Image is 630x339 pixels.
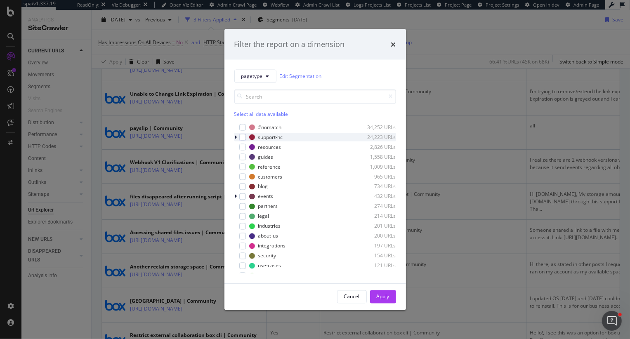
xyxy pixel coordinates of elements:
div: modal [224,29,406,310]
div: 432 URLs [356,193,396,200]
div: support-hc [258,134,283,141]
div: 1,009 URLs [356,163,396,170]
div: 1,558 URLs [356,153,396,160]
a: Edit Segmentation [280,72,322,80]
div: 2,826 URLs [356,144,396,151]
div: departments [258,272,288,279]
div: 214 URLs [356,213,396,220]
button: pagetype [234,69,276,82]
div: guides [258,153,274,160]
div: 197 URLs [356,242,396,250]
div: Filter the report on a dimension [234,39,345,50]
div: 965 URLs [356,173,396,180]
div: 734 URLs [356,183,396,190]
div: 274 URLs [356,203,396,210]
div: 200 URLs [356,233,396,240]
div: integrations [258,242,286,250]
button: Cancel [337,290,367,303]
div: blog [258,183,268,190]
div: Select all data available [234,110,396,117]
iframe: Intercom live chat [602,311,622,331]
div: 121 URLs [356,262,396,269]
input: Search [234,89,396,104]
div: #nomatch [258,124,282,131]
button: Apply [370,290,396,303]
div: security [258,252,276,259]
span: pagetype [241,73,263,80]
div: reference [258,163,281,170]
div: 201 URLs [356,223,396,230]
div: 154 URLs [356,252,396,259]
div: 94 URLs [356,272,396,279]
div: about-us [258,233,278,240]
div: Apply [377,293,389,300]
div: events [258,193,274,200]
div: Cancel [344,293,360,300]
div: legal [258,213,269,220]
div: 34,252 URLs [356,124,396,131]
div: customers [258,173,283,180]
div: times [391,39,396,50]
div: partners [258,203,278,210]
div: resources [258,144,281,151]
div: 24,223 URLs [356,134,396,141]
div: use-cases [258,262,281,269]
div: industries [258,223,281,230]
